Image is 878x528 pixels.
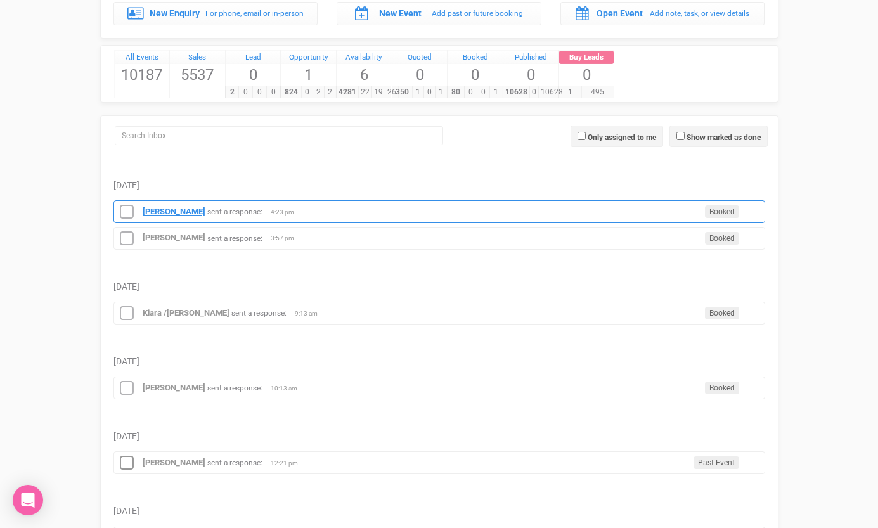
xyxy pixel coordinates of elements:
[281,51,336,65] a: Opportunity
[113,181,765,190] h5: [DATE]
[558,86,582,98] span: 1
[538,86,565,98] span: 10628
[170,51,225,65] a: Sales
[170,64,225,86] span: 5537
[581,86,614,98] span: 495
[271,459,302,468] span: 12:21 pm
[560,2,765,25] a: Open Event Add note, task, or view details
[238,86,253,98] span: 0
[503,64,558,86] span: 0
[231,309,287,318] small: sent a response:
[432,9,523,18] small: Add past or future booking
[559,64,614,86] span: 0
[143,233,205,242] a: [PERSON_NAME]
[115,64,170,86] span: 10187
[358,86,372,98] span: 22
[207,383,262,392] small: sent a response:
[559,51,614,65] a: Buy Leads
[503,51,558,65] a: Published
[143,308,229,318] a: Kiara /[PERSON_NAME]
[113,2,318,25] a: New Enquiry For phone, email or in-person
[385,86,399,98] span: 26
[13,485,43,515] div: Open Intercom Messenger
[705,205,739,218] span: Booked
[371,86,385,98] span: 19
[143,383,205,392] a: [PERSON_NAME]
[313,86,325,98] span: 2
[694,456,739,469] span: Past Event
[379,7,422,20] label: New Event
[280,86,301,98] span: 824
[650,9,749,18] small: Add note, task, or view details
[435,86,447,98] span: 1
[392,86,413,98] span: 350
[423,86,436,98] span: 0
[489,86,503,98] span: 1
[207,207,262,216] small: sent a response:
[392,64,448,86] span: 0
[205,9,304,18] small: For phone, email or in-person
[113,357,765,366] h5: [DATE]
[115,126,443,145] input: Search Inbox
[447,86,465,98] span: 80
[207,458,262,467] small: sent a response:
[271,234,302,243] span: 3:57 pm
[143,207,205,216] a: [PERSON_NAME]
[687,132,761,143] label: Show marked as done
[226,51,281,65] a: Lead
[337,51,392,65] a: Availability
[588,132,656,143] label: Only assigned to me
[281,64,336,86] span: 1
[392,51,448,65] a: Quoted
[226,64,281,86] span: 0
[412,86,424,98] span: 1
[597,7,643,20] label: Open Event
[336,86,359,98] span: 4281
[448,51,503,65] a: Booked
[115,51,170,65] a: All Events
[225,86,240,98] span: 2
[529,86,539,98] span: 0
[113,506,765,516] h5: [DATE]
[477,86,490,98] span: 0
[337,64,392,86] span: 6
[705,382,739,394] span: Booked
[207,233,262,242] small: sent a response:
[252,86,267,98] span: 0
[324,86,336,98] span: 2
[271,208,302,217] span: 4:23 pm
[705,307,739,319] span: Booked
[337,2,541,25] a: New Event Add past or future booking
[143,458,205,467] a: [PERSON_NAME]
[113,282,765,292] h5: [DATE]
[271,384,302,393] span: 10:13 am
[705,232,739,245] span: Booked
[503,86,530,98] span: 10628
[113,432,765,441] h5: [DATE]
[150,7,200,20] label: New Enquiry
[295,309,326,318] span: 9:13 am
[301,86,313,98] span: 0
[266,86,281,98] span: 0
[448,64,503,86] span: 0
[464,86,477,98] span: 0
